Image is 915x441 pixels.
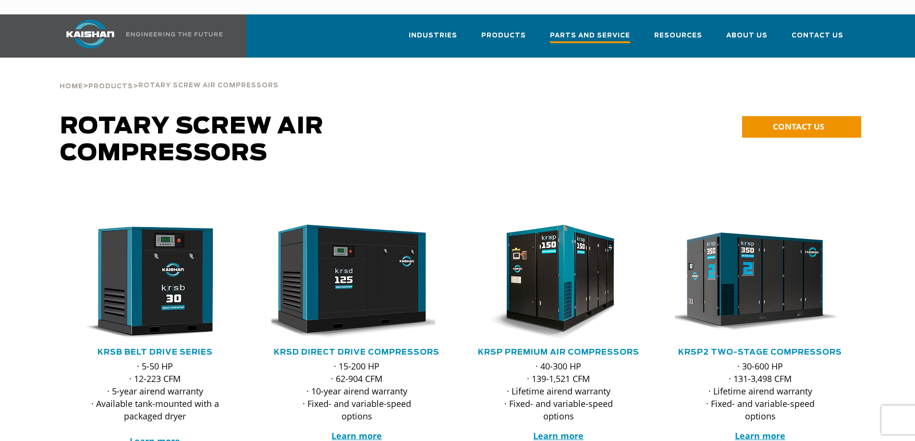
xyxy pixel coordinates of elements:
[678,348,842,356] a: KRSP2 Two-Stage Compressors
[88,83,133,90] span: Products
[694,360,827,422] p: · 30-600 HP · 131-3,498 CFM · Lifetime airend warranty · Fixed- and variable-speed options
[271,225,442,340] div: krsd125
[726,23,768,56] a: About Us
[54,20,126,48] img: kaishan logo
[742,116,861,138] a: CONTACT US
[473,225,644,340] div: krsp150
[654,30,702,41] span: Resources
[466,225,637,340] img: krsp150
[409,30,457,41] span: Industries
[62,225,233,340] img: krsb30
[675,225,846,340] div: krsp350
[726,30,768,41] span: About Us
[478,348,639,356] a: KRSP Premium Air Compressors
[668,225,839,340] img: krsp350
[88,82,133,90] a: Products
[654,23,702,56] a: Resources
[70,225,241,340] div: krsb30
[60,83,83,90] span: Home
[792,30,843,41] span: Contact Us
[773,121,824,132] span: CONTACT US
[481,23,526,56] a: Products
[264,225,435,340] img: krsd125
[550,30,630,43] span: Parts and Service
[481,30,526,41] span: Products
[60,115,324,165] span: Rotary Screw Air Compressors
[126,32,222,36] img: Engineering the future
[54,14,224,58] a: Kaishan USA
[550,23,630,58] a: Parts and Service
[792,23,843,56] a: Contact Us
[60,82,83,90] a: Home
[492,360,625,422] p: · 40-300 HP · 139-1,521 CFM · Lifetime airend warranty · Fixed- and variable-speed options
[98,348,213,356] a: KRSB Belt Drive Series
[409,23,457,56] a: Industries
[274,348,439,356] a: KRSD Direct Drive Compressors
[291,360,423,422] p: · 15-200 HP · 62-904 CFM · 10-year airend warranty · Fixed- and variable-speed options
[138,83,279,89] span: Rotary Screw Air Compressors
[60,58,279,94] div: > >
